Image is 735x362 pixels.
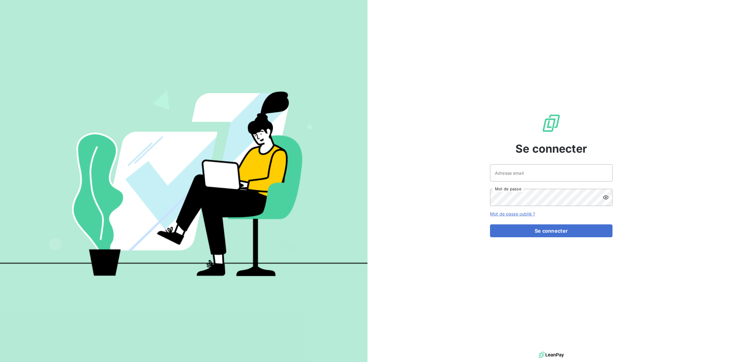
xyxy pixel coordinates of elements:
[490,164,612,181] input: placeholder
[541,113,561,133] img: Logo LeanPay
[539,350,564,360] img: logo
[490,224,612,237] button: Se connecter
[490,211,535,216] a: Mot de passe oublié ?
[515,140,587,157] span: Se connecter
